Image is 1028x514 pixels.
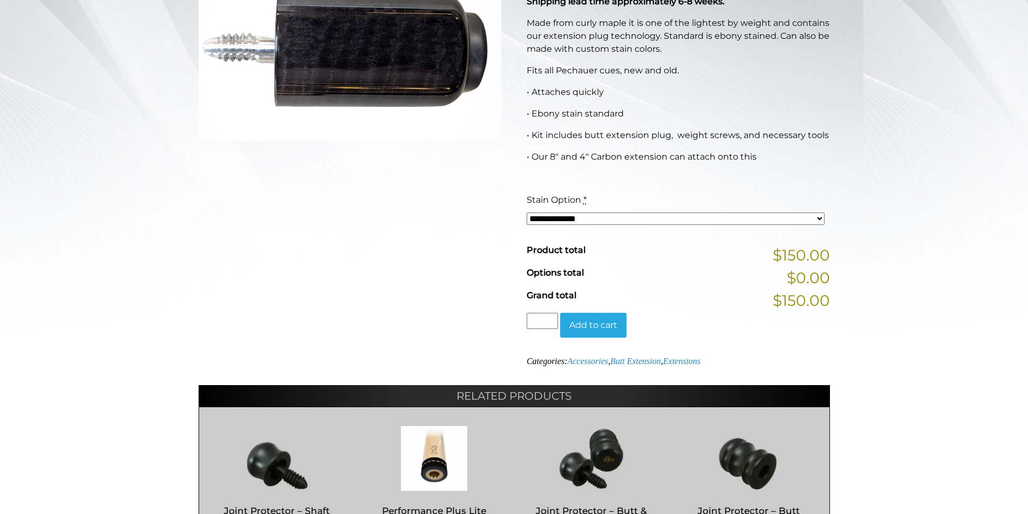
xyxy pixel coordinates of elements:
span: Stain Option [527,195,581,205]
a: Accessories [567,357,608,366]
input: Product quantity [527,313,558,329]
p: • Attaches quickly [527,86,830,99]
span: $0.00 [787,266,830,289]
img: Performance Plus Lite 11.75mm .850 Joint (Flat faced/Prior to 2025) [367,426,501,491]
img: Joint Protector - Shaft WJPSHAFT [210,426,344,491]
p: Made from curly maple it is one of the lightest by weight and contains our extension plug technol... [527,17,830,56]
span: Grand total [527,290,576,300]
p: • Ebony stain standard [527,107,830,120]
p: Fits all Pechauer cues, new and old. [527,64,830,77]
span: $150.00 [773,289,830,312]
img: Joint Protector - Butt WJPBUTT [682,426,816,491]
p: • Our 8″ and 4″ Carbon extension can attach onto this [527,150,830,163]
img: Joint Protector - Butt & Shaft Set WJPSET [525,426,659,491]
span: $150.00 [773,244,830,266]
a: Extensions [663,357,700,366]
span: Options total [527,268,584,278]
h2: Related products [199,385,830,407]
abbr: required [583,195,587,205]
a: Butt Extension [610,357,661,366]
span: Categories: , , [527,357,700,366]
p: • Kit includes butt extension plug, weight screws, and necessary tools [527,129,830,142]
span: Product total [527,245,586,255]
button: Add to cart [560,313,627,338]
